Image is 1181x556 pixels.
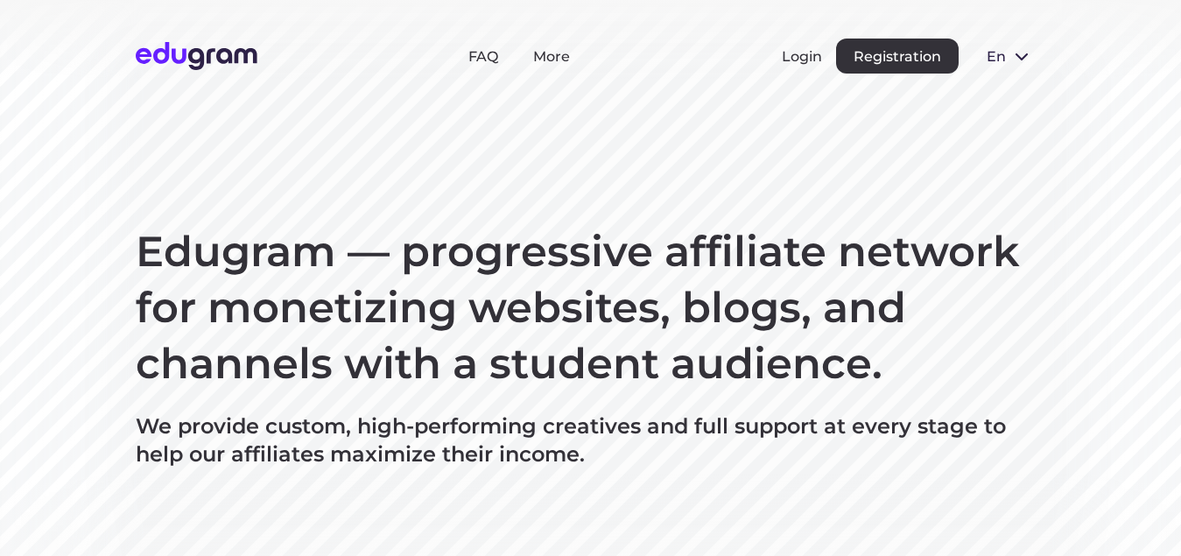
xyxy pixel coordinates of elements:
button: Registration [836,39,959,74]
button: en [973,39,1046,74]
p: We provide custom, high-performing creatives and full support at every stage to help our affiliat... [136,412,1046,468]
img: Edugram Logo [136,42,257,70]
button: Login [782,48,822,65]
a: FAQ [468,48,498,65]
span: en [987,48,1004,65]
a: More [533,48,570,65]
h1: Edugram — progressive affiliate network for monetizing websites, blogs, and channels with a stude... [136,224,1046,391]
